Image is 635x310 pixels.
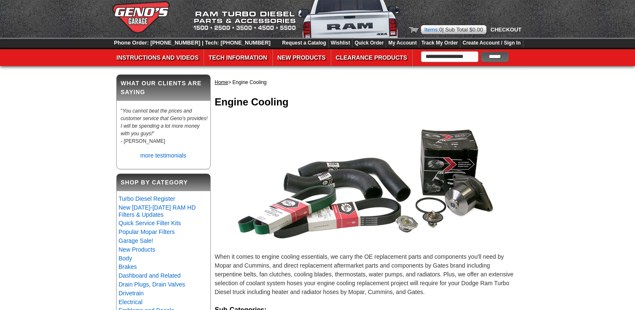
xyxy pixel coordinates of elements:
[119,195,175,202] a: Turbo Diesel Register
[117,174,210,191] h2: Shop By Category
[215,95,519,110] h1: Engine Cooling
[119,290,144,297] a: Drivetrain
[119,220,181,226] a: Quick Service Filter Kits
[331,40,350,46] a: Wishlist
[215,74,519,90] div: > Engine Cooling
[119,281,185,288] a: Drain Plugs, Drain Valves
[233,116,501,250] img: Dodge Cummins Diesel Engine Cooling Parts
[421,40,458,46] a: Track My Order
[119,229,175,235] a: Popular Mopar Filters
[112,38,273,47] div: Phone Order: [PHONE_NUMBER] | Tech: [PHONE_NUMBER]
[119,246,155,253] a: New Products
[215,79,228,85] a: Home
[112,49,204,66] a: Instructions and Videos
[117,75,210,101] h2: What our clients are saying
[473,26,483,33] span: 0.00
[119,255,132,262] a: Body
[388,40,417,46] a: My Account
[119,272,181,279] a: Dashboard and Related
[204,49,272,66] a: Tech Information
[424,26,439,33] span: Items:
[119,237,154,244] a: Garage Sale!
[119,204,196,218] a: New [DATE]-[DATE] RAM HD Filters & Updates
[409,27,418,32] img: Shopping Cart icon
[463,40,520,46] a: Create Account / Sign In
[121,108,208,137] em: You cannot beat the prices and customer service that Geno's provides! I will be spending a lot mo...
[140,152,186,159] a: more testimonials
[119,299,143,305] a: Electrical
[439,26,442,33] span: 0
[421,25,486,34] div: | Sub Total $
[282,40,326,46] a: Request a Catalog
[117,105,210,149] div: " " - [PERSON_NAME]
[119,263,137,270] a: Brakes
[355,40,384,46] a: Quick Order
[331,49,412,66] a: Clearance Products
[489,26,522,33] a: Checkout
[273,49,330,66] a: New Products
